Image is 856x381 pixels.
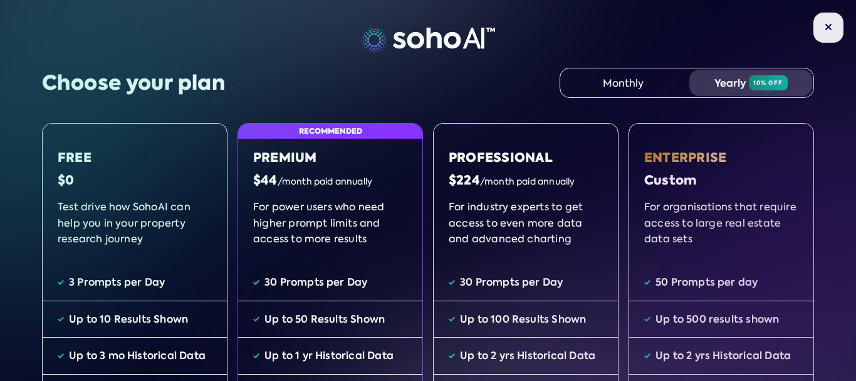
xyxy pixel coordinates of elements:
[253,274,259,291] img: Tick Icon
[561,70,684,96] div: Monthly
[449,199,603,249] div: For industry experts to get access to even more data and advanced charting
[480,176,575,187] span: /month paid annually
[655,274,758,291] div: 50 Prompts per day
[58,311,64,328] img: Tick Icon
[253,171,407,189] div: $44
[644,274,650,291] img: Tick Icon
[278,176,372,187] span: /month paid annually
[264,274,367,291] div: 30 Prompts per Day
[655,348,791,364] div: Up to 2 yrs Historical Data
[655,311,779,328] div: Up to 500 results shown
[749,75,788,90] span: 10% off
[58,171,212,189] div: $0
[253,348,259,364] img: Tick Icon
[362,28,495,53] img: SohoAI
[69,311,188,328] div: Up to 10 Results Shown
[689,70,812,96] div: Yearly
[69,274,165,291] div: 3 Prompts per Day
[238,124,422,139] div: Recommended
[449,149,603,166] div: Professional
[253,311,259,328] img: Tick Icon
[58,149,212,166] div: Free
[58,274,64,291] img: Tick Icon
[449,171,603,189] div: $224
[644,311,650,328] img: Tick Icon
[644,171,798,189] div: Custom
[58,199,212,249] div: Test drive how SohoAI can help you in your property research journey
[644,199,798,249] div: For organisations that require access to large real estate data sets
[264,348,394,364] div: Up to 1 yr Historical Data
[825,23,832,31] img: Close
[460,348,595,364] div: Up to 2 yrs Historical Data
[264,311,385,328] div: Up to 50 Results Shown
[58,348,64,364] img: Tick Icon
[449,311,455,328] img: Tick Icon
[644,149,798,166] div: Enterprise
[69,348,206,364] div: Up to 3 mo Historical Data
[253,199,407,249] div: For power users who need higher prompt limits and access to more results
[460,274,563,291] div: 30 Prompts per Day
[644,348,650,364] img: Tick Icon
[460,311,586,328] div: Up to 100 Results Shown
[449,274,455,291] img: Tick Icon
[449,348,455,364] img: Tick Icon
[253,149,407,166] div: Premium
[42,69,225,97] div: Choose your plan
